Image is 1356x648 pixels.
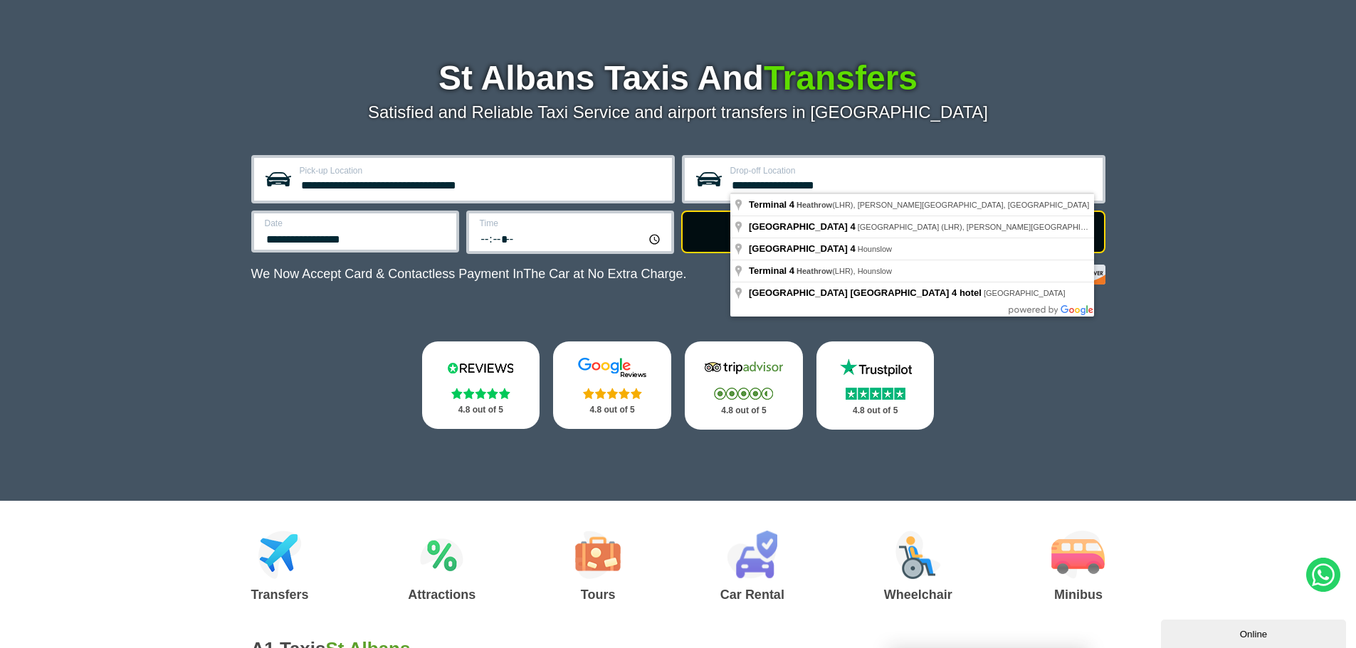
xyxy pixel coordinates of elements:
[884,588,952,601] h3: Wheelchair
[749,243,856,254] span: [GEOGRAPHIC_DATA] 4
[984,289,1066,297] span: [GEOGRAPHIC_DATA]
[583,388,642,399] img: Stars
[858,245,892,253] span: Hounslow
[749,221,856,232] span: [GEOGRAPHIC_DATA] 4
[700,402,787,420] p: 4.8 out of 5
[1051,531,1105,579] img: Minibus
[265,219,448,228] label: Date
[701,357,787,378] img: Tripadvisor
[681,211,1105,253] button: Get Quote
[797,201,832,209] span: Heathrow
[749,265,794,276] span: Terminal 4
[749,199,794,210] span: Terminal 4
[833,357,918,378] img: Trustpilot
[438,401,525,419] p: 4.8 out of 5
[420,531,463,579] img: Attractions
[258,531,302,579] img: Airport Transfers
[832,402,919,420] p: 4.8 out of 5
[569,401,656,419] p: 4.8 out of 5
[523,267,686,281] span: The Car at No Extra Charge.
[764,59,918,97] span: Transfers
[451,388,510,399] img: Stars
[480,219,663,228] label: Time
[575,531,621,579] img: Tours
[1051,588,1105,601] h3: Minibus
[251,102,1105,122] p: Satisfied and Reliable Taxi Service and airport transfers in [GEOGRAPHIC_DATA]
[749,287,982,298] span: [GEOGRAPHIC_DATA] [GEOGRAPHIC_DATA] 4 hotel
[730,166,1094,175] label: Drop-off Location
[422,341,540,429] a: Reviews.io Stars 4.8 out of 5
[251,267,687,282] p: We Now Accept Card & Contactless Payment In
[685,341,803,430] a: Tripadvisor Stars 4.8 out of 5
[797,267,892,275] span: (LHR), Hounslow
[720,588,784,601] h3: Car Rental
[895,531,941,579] img: Wheelchair
[300,166,663,175] label: Pick-up Location
[553,341,671,429] a: Google Stars 4.8 out of 5
[797,201,1089,209] span: (LHR), [PERSON_NAME][GEOGRAPHIC_DATA], [GEOGRAPHIC_DATA]
[438,357,523,378] img: Reviews.io
[251,61,1105,95] h1: St Albans Taxis And
[846,388,905,400] img: Stars
[816,341,935,430] a: Trustpilot Stars 4.8 out of 5
[858,223,1199,231] span: [GEOGRAPHIC_DATA] (LHR), [PERSON_NAME][GEOGRAPHIC_DATA], [GEOGRAPHIC_DATA]
[797,267,832,275] span: Heathrow
[575,588,621,601] h3: Tours
[727,531,777,579] img: Car Rental
[408,588,475,601] h3: Attractions
[1161,617,1349,648] iframe: chat widget
[569,357,655,378] img: Google
[714,388,773,400] img: Stars
[251,588,309,601] h3: Transfers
